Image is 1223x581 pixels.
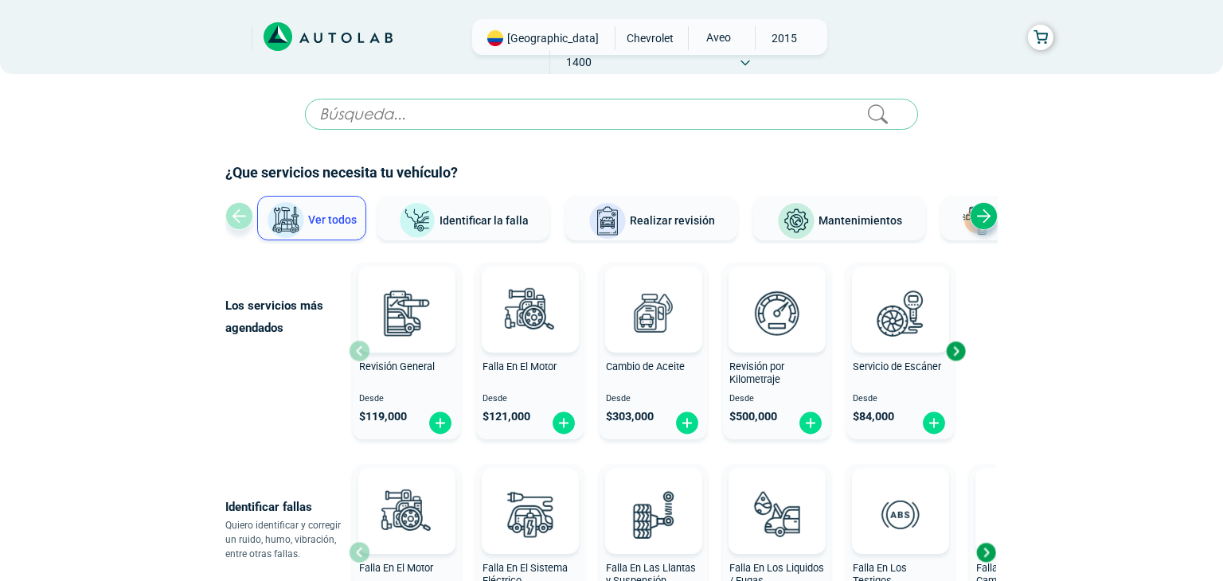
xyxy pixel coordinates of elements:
[359,394,454,404] span: Desde
[777,202,815,240] img: Mantenimientos
[225,518,349,561] p: Quiero identificar y corregir un ruido, humo, vibración, entre otras fallas.
[383,471,431,519] img: AD0BCuuxAAAAAElFTkSuQmCC
[988,479,1058,549] img: diagnostic_caja-de-cambios-v3.svg
[483,394,577,404] span: Desde
[630,214,715,227] span: Realizar revisión
[476,263,584,439] button: Falla En El Motor Desde $121,000
[371,479,441,549] img: diagnostic_engine-v3.svg
[225,162,998,183] h2: ¿Que servicios necesita tu vehículo?
[756,26,812,50] span: 2015
[225,496,349,518] p: Identificar fallas
[630,471,678,519] img: AD0BCuuxAAAAAElFTkSuQmCC
[440,213,529,226] span: Identificar la falla
[741,278,811,348] img: revision_por_kilometraje-v3.svg
[606,361,685,372] span: Cambio de Aceite
[398,202,436,240] img: Identificar la falla
[588,202,627,240] img: Realizar revisión
[921,411,947,435] img: fi_plus-circle2.svg
[353,263,460,439] button: Revisión General Desde $119,000
[618,479,688,549] img: diagnostic_suspension-v3.svg
[689,26,745,49] span: AVEO
[377,196,549,240] button: Identificar la falla
[798,411,823,435] img: fi_plus-circle2.svg
[506,270,554,318] img: AD0BCuuxAAAAAElFTkSuQmCC
[741,479,811,549] img: diagnostic_gota-de-sangre-v3.svg
[550,50,607,74] span: 1400
[483,361,557,372] span: Falla En El Motor
[729,394,824,404] span: Desde
[507,30,599,46] span: [GEOGRAPHIC_DATA]
[371,278,441,348] img: revision_general-v3.svg
[819,214,902,227] span: Mantenimientos
[853,394,948,404] span: Desde
[622,26,678,50] span: CHEVROLET
[723,263,830,439] button: Revisión por Kilometraje Desde $500,000
[267,201,305,240] img: Ver todos
[494,278,565,348] img: diagnostic_engine-v3.svg
[618,278,688,348] img: cambio_de_aceite-v3.svg
[359,410,407,423] span: $ 119,000
[846,263,954,439] button: Servicio de Escáner Desde $84,000
[551,411,576,435] img: fi_plus-circle2.svg
[487,30,503,46] img: Flag of COLOMBIA
[359,361,435,372] span: Revisión General
[753,196,925,240] button: Mantenimientos
[506,471,554,519] img: AD0BCuuxAAAAAElFTkSuQmCC
[865,278,935,348] img: escaner-v3.svg
[865,479,935,549] img: diagnostic_diagnostic_abs-v3.svg
[630,270,678,318] img: AD0BCuuxAAAAAElFTkSuQmCC
[565,196,737,240] button: Realizar revisión
[877,471,924,519] img: AD0BCuuxAAAAAElFTkSuQmCC
[753,270,801,318] img: AD0BCuuxAAAAAElFTkSuQmCC
[600,263,707,439] button: Cambio de Aceite Desde $303,000
[970,202,998,230] div: Next slide
[308,213,357,226] span: Ver todos
[853,361,941,372] span: Servicio de Escáner
[428,411,453,435] img: fi_plus-circle2.svg
[729,410,777,423] span: $ 500,000
[974,540,998,564] div: Next slide
[877,270,924,318] img: AD0BCuuxAAAAAElFTkSuQmCC
[606,394,701,404] span: Desde
[359,562,433,574] span: Falla En El Motor
[944,339,967,363] div: Next slide
[383,270,431,318] img: AD0BCuuxAAAAAElFTkSuQmCC
[674,411,700,435] img: fi_plus-circle2.svg
[753,471,801,519] img: AD0BCuuxAAAAAElFTkSuQmCC
[483,410,530,423] span: $ 121,000
[305,99,918,130] input: Búsqueda...
[225,294,349,339] p: Los servicios más agendados
[257,196,366,240] button: Ver todos
[494,479,565,549] img: diagnostic_bombilla-v3.svg
[853,410,894,423] span: $ 84,000
[729,361,784,386] span: Revisión por Kilometraje
[606,410,654,423] span: $ 303,000
[958,202,996,240] img: Latonería y Pintura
